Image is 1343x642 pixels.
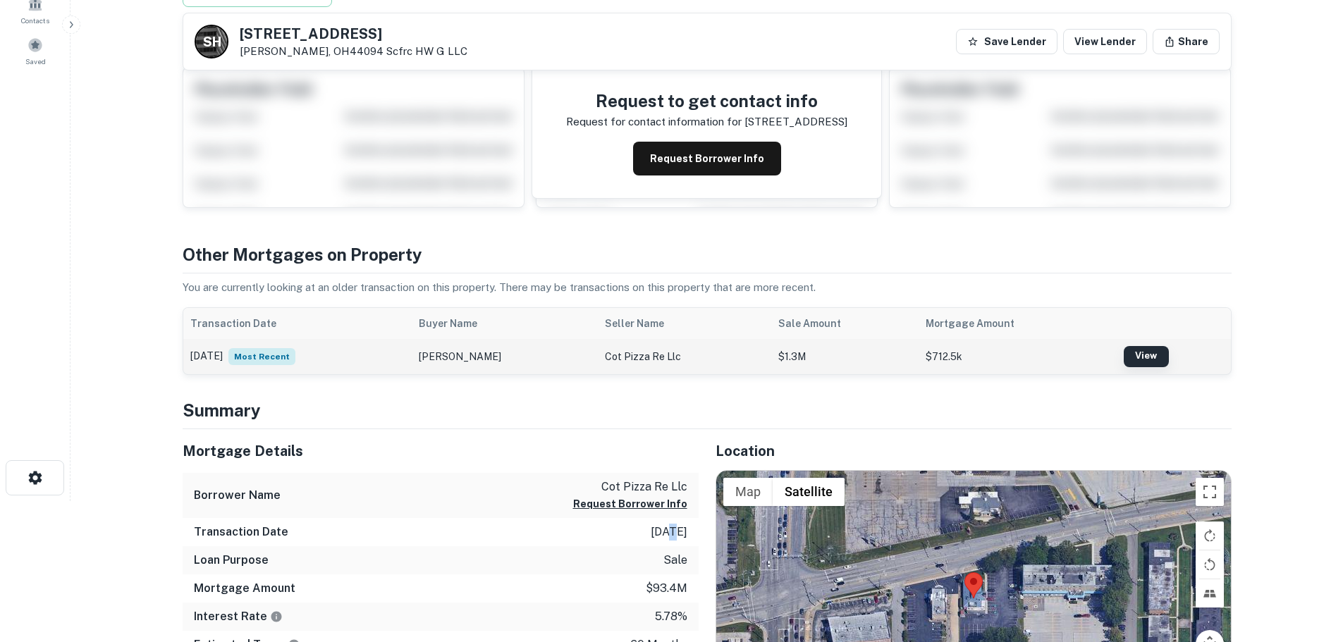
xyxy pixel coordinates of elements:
h6: Borrower Name [194,487,281,504]
p: sale [663,552,687,569]
th: Mortgage Amount [919,308,1117,339]
th: Sale Amount [771,308,919,339]
a: View [1124,346,1169,367]
h5: Location [716,440,1232,462]
h6: Loan Purpose [194,552,269,569]
iframe: Chat Widget [1273,529,1343,597]
th: Buyer Name [412,308,597,339]
svg: The interest rates displayed on the website are for informational purposes only and may be report... [270,610,283,623]
td: [PERSON_NAME] [412,339,597,374]
td: $1.3M [771,339,919,374]
td: [DATE] [183,339,412,374]
h4: Other Mortgages on Property [183,242,1232,267]
button: Show satellite imagery [773,478,845,506]
p: [STREET_ADDRESS] [744,113,847,130]
p: [PERSON_NAME], OH44094 [240,45,467,58]
p: [DATE] [651,524,687,541]
span: Most Recent [228,348,295,365]
td: $712.5k [919,339,1117,374]
h6: Interest Rate [194,608,283,625]
button: Tilt map [1196,579,1224,607]
th: Seller Name [598,308,771,339]
button: Rotate map clockwise [1196,521,1224,550]
td: cot pizza re llc [598,339,771,374]
button: Share [1153,29,1220,54]
h5: Mortgage Details [183,440,699,462]
a: Saved [4,32,66,70]
a: Scfrc HW G LLC [386,45,467,57]
button: Toggle fullscreen view [1196,478,1224,506]
th: Transaction Date [183,308,412,339]
button: Save Lender [956,29,1057,54]
a: View Lender [1063,29,1147,54]
p: 5.78% [655,608,687,625]
h6: Mortgage Amount [194,580,295,597]
button: Show street map [723,478,773,506]
span: Contacts [21,15,49,26]
p: $93.4m [646,580,687,597]
span: Saved [25,56,46,67]
h5: [STREET_ADDRESS] [240,27,467,41]
button: Rotate map counterclockwise [1196,550,1224,579]
button: Request Borrower Info [633,142,781,175]
p: You are currently looking at an older transaction on this property. There may be transactions on ... [183,279,1232,296]
a: S H [195,25,228,58]
h4: Request to get contact info [566,88,847,113]
p: cot pizza re llc [573,479,687,495]
button: Request Borrower Info [573,495,687,512]
h4: Summary [183,397,1232,423]
p: Request for contact information for [566,113,742,130]
h6: Transaction Date [194,524,288,541]
p: S H [203,32,220,51]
